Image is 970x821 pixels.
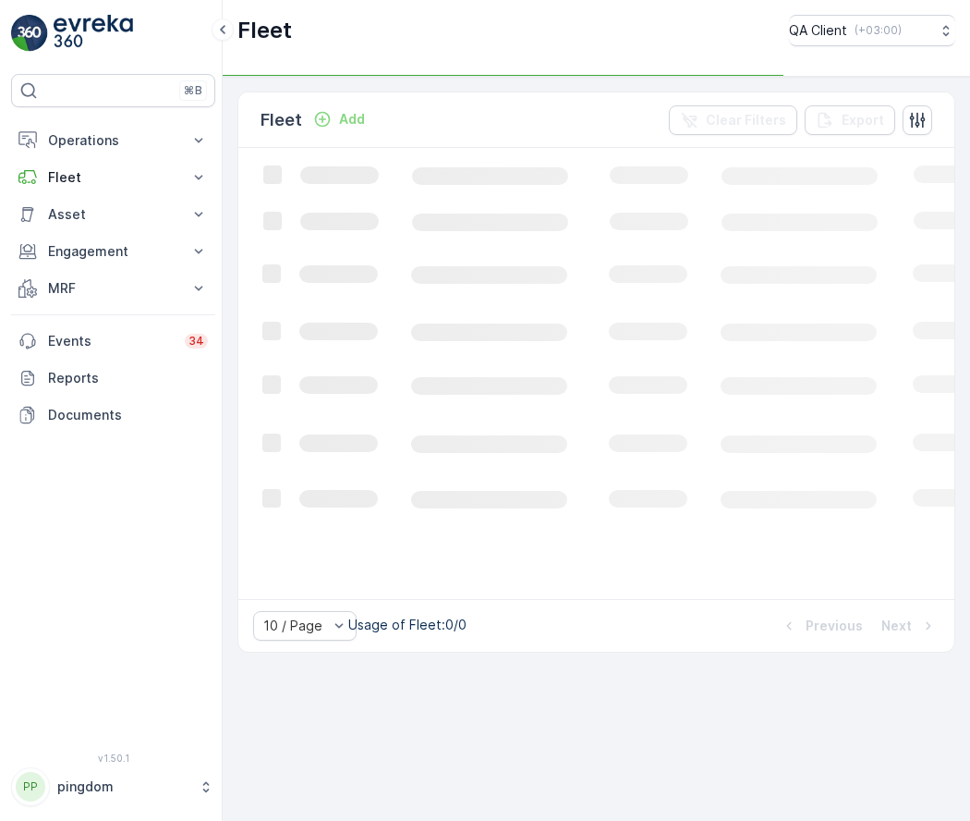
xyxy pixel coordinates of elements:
[237,16,292,45] p: Fleet
[48,205,178,224] p: Asset
[789,15,955,46] button: QA Client(+03:00)
[48,332,174,350] p: Events
[11,122,215,159] button: Operations
[48,242,178,261] p: Engagement
[48,168,178,187] p: Fleet
[48,406,208,424] p: Documents
[48,279,178,298] p: MRF
[11,323,215,360] a: Events34
[805,105,895,135] button: Export
[348,616,467,634] p: Usage of Fleet : 0/0
[11,233,215,270] button: Engagement
[339,110,365,129] p: Add
[54,15,133,52] img: logo_light-DOdMpM7g.png
[11,270,215,307] button: MRF
[261,107,302,133] p: Fleet
[184,83,202,98] p: ⌘B
[16,772,45,802] div: PP
[778,615,865,637] button: Previous
[11,15,48,52] img: logo
[48,369,208,387] p: Reports
[188,334,204,349] p: 34
[669,105,797,135] button: Clear Filters
[789,21,847,40] p: QA Client
[57,778,189,796] p: pingdom
[11,360,215,397] a: Reports
[11,196,215,233] button: Asset
[306,108,372,130] button: Add
[855,23,902,38] p: ( +03:00 )
[11,159,215,196] button: Fleet
[11,767,215,806] button: PPpingdom
[48,131,178,150] p: Operations
[842,111,884,129] p: Export
[706,111,786,129] p: Clear Filters
[11,753,215,764] span: v 1.50.1
[881,617,912,635] p: Next
[879,615,940,637] button: Next
[806,617,863,635] p: Previous
[11,397,215,434] a: Documents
